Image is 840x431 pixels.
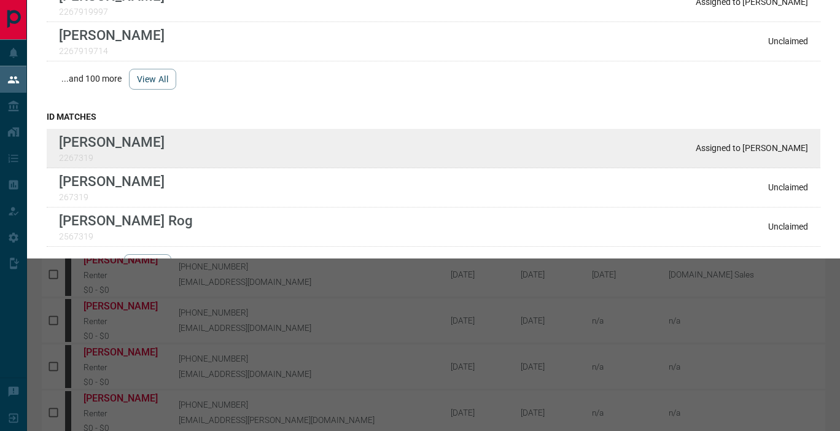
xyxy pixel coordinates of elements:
[59,7,165,17] p: 2267919997
[59,46,165,56] p: 2267919714
[59,134,165,150] p: [PERSON_NAME]
[129,69,176,90] button: view all
[696,143,808,153] p: Assigned to [PERSON_NAME]
[768,182,808,192] p: Unclaimed
[59,153,165,163] p: 2267319
[59,27,165,43] p: [PERSON_NAME]
[768,36,808,46] p: Unclaimed
[47,112,820,122] h3: id matches
[59,192,165,202] p: 267319
[768,222,808,231] p: Unclaimed
[47,61,820,97] div: ...and 100 more
[59,231,193,241] p: 2567319
[124,254,171,275] button: view all
[59,173,165,189] p: [PERSON_NAME]
[59,212,193,228] p: [PERSON_NAME] Rog
[47,247,820,282] div: ...and 96 more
